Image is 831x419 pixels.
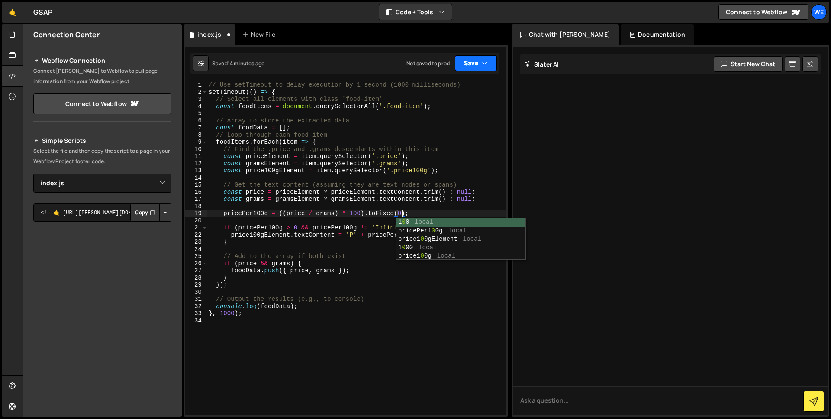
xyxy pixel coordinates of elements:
div: 16 [185,189,207,196]
div: 30 [185,289,207,296]
div: 26 [185,260,207,268]
button: Save [455,55,497,71]
div: Button group with nested dropdown [130,203,171,222]
a: Connect to Webflow [718,4,808,20]
iframe: YouTube video player [33,319,172,397]
div: 22 [185,232,207,239]
div: 19 [185,210,207,217]
div: 2 [185,89,207,96]
div: Not saved to prod [406,60,450,67]
a: 🤙 [2,2,23,23]
div: GSAP [33,7,53,17]
div: 32 [185,303,207,310]
div: 8 [185,132,207,139]
div: 11 [185,153,207,160]
p: Select the file and then copy the script to a page in your Webflow Project footer code. [33,146,171,167]
div: 1 [185,81,207,89]
a: We [811,4,827,20]
div: 25 [185,253,207,260]
div: 9 [185,139,207,146]
a: Connect to Webflow [33,93,171,114]
div: 21 [185,224,207,232]
div: 23 [185,239,207,246]
div: 17 [185,196,207,203]
h2: Connection Center [33,30,100,39]
div: 31 [185,296,207,303]
div: 12 [185,160,207,168]
div: 14 minutes ago [228,60,264,67]
div: 20 [185,217,207,225]
h2: Slater AI [525,60,559,68]
iframe: YouTube video player [33,236,172,314]
div: 6 [185,117,207,125]
div: 24 [185,246,207,253]
div: 18 [185,203,207,210]
div: 34 [185,317,207,325]
p: Connect [PERSON_NAME] to Webflow to pull page information from your Webflow project [33,66,171,87]
div: 27 [185,267,207,274]
div: 33 [185,310,207,317]
div: 14 [185,174,207,182]
div: Documentation [621,24,694,45]
div: 15 [185,181,207,189]
div: 29 [185,281,207,289]
div: 28 [185,274,207,282]
h2: Webflow Connection [33,55,171,66]
div: Saved [212,60,264,67]
div: 13 [185,167,207,174]
button: Copy [130,203,160,222]
div: 5 [185,110,207,117]
div: 4 [185,103,207,110]
div: 7 [185,124,207,132]
div: 3 [185,96,207,103]
button: Code + Tools [379,4,452,20]
div: 10 [185,146,207,153]
div: index.js [197,30,221,39]
div: Chat with [PERSON_NAME] [512,24,619,45]
button: Start new chat [714,56,783,72]
h2: Simple Scripts [33,135,171,146]
div: New File [242,30,279,39]
textarea: <!--🤙 [URL][PERSON_NAME][DOMAIN_NAME]> <script>document.addEventListener("DOMContentLoaded", func... [33,203,171,222]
